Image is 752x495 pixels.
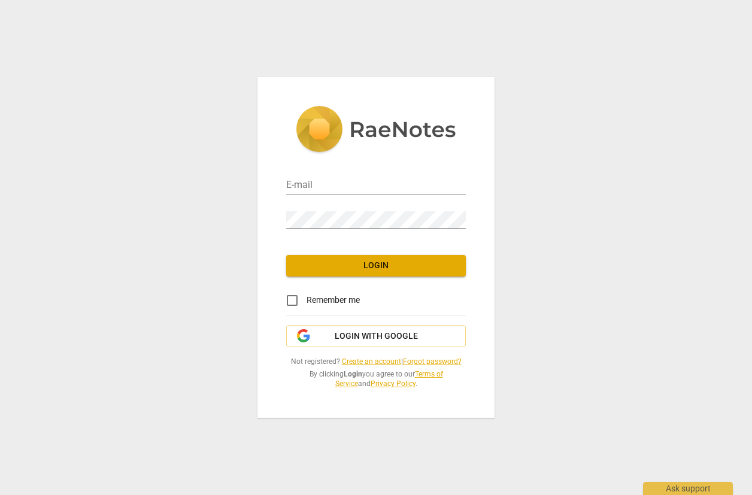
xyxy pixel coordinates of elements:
a: Create an account [342,357,401,366]
b: Login [344,370,362,378]
button: Login with Google [286,325,466,348]
div: Ask support [643,482,733,495]
span: Not registered? | [286,357,466,367]
span: Login [296,260,456,272]
button: Login [286,255,466,277]
a: Terms of Service [335,370,443,388]
a: Privacy Policy [371,379,416,388]
span: Remember me [307,294,360,306]
a: Forgot password? [403,357,462,366]
span: Login with Google [335,330,418,342]
span: By clicking you agree to our and . [286,369,466,389]
img: 5ac2273c67554f335776073100b6d88f.svg [296,106,456,155]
